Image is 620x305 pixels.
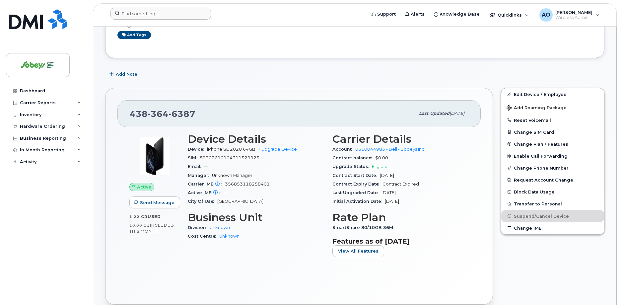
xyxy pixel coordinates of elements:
h3: Device Details [188,133,324,145]
button: Add Roaming Package [501,101,604,114]
span: Contract Expiry Date [332,182,382,187]
span: 1.22 GB [129,214,148,219]
span: 10.00 GB [129,223,150,228]
h3: Rate Plan [332,211,469,223]
span: Support [377,11,396,18]
span: Division [188,225,210,230]
div: Antonio Orgera [535,8,604,22]
span: [DATE] [381,190,396,195]
span: SIM [188,155,200,160]
button: Change SIM Card [501,126,604,138]
span: 89302610104311529925 [200,155,259,160]
span: SmartShare 80/10GB 36M [332,225,397,230]
span: Enable Call Forwarding [514,154,568,159]
span: Contract Start Date [332,173,380,178]
span: Wireless Admin [555,15,592,20]
h3: Business Unit [188,211,324,223]
button: Change Phone Number [501,162,604,174]
span: Add Roaming Package [507,105,567,112]
span: Device [188,147,207,152]
button: Reset Voicemail [501,114,604,126]
h3: Carrier Details [332,133,469,145]
button: View All Features [332,245,384,257]
button: Change Plan / Features [501,138,604,150]
div: Quicklinks [485,8,533,22]
a: Unknown [219,234,240,239]
span: AO [542,11,550,19]
span: Unknown Manager [212,173,252,178]
span: [DATE] [449,111,464,116]
span: — [223,190,227,195]
a: Edit Device / Employee [501,88,604,100]
span: City Of Use [188,199,217,204]
button: Request Account Change [501,174,604,186]
a: Knowledge Base [429,8,484,21]
span: Last updated [419,111,449,116]
button: Block Data Usage [501,186,604,198]
span: iPhone SE 2020 64GB [207,147,255,152]
span: Last Upgraded Date [332,190,381,195]
span: Eligible [372,164,387,169]
span: Upgrade Status [332,164,372,169]
span: Change Plan / Features [514,141,568,146]
a: 0510044983 - Bell - Sobeys Inc. [355,147,425,152]
span: View All Features [338,248,379,254]
span: [PERSON_NAME] [555,10,592,15]
button: Suspend/Cancel Device [501,210,604,222]
span: Alerts [411,11,425,18]
span: Suspend/Cancel Device [514,213,569,218]
a: Support [367,8,400,21]
span: Initial Activation Date [332,199,385,204]
span: 438 [130,109,195,119]
h3: Features as of [DATE] [332,237,469,245]
span: [DATE] [385,199,399,204]
span: $0.00 [375,155,388,160]
button: Send Message [129,196,180,208]
span: Send Message [140,199,174,206]
span: [DATE] [380,173,394,178]
button: Transfer to Personal [501,198,604,210]
button: Add Note [105,68,143,80]
span: Cost Centre [188,234,219,239]
a: Alerts [400,8,429,21]
span: — [204,164,208,169]
button: Change IMEI [501,222,604,234]
h3: Tags List [117,20,592,28]
img: image20231002-3703462-2fle3a.jpeg [135,136,174,176]
span: Email [188,164,204,169]
span: Active [137,184,151,190]
a: Unknown [210,225,230,230]
span: Manager [188,173,212,178]
span: used [148,214,161,219]
span: Contract balance [332,155,375,160]
span: Active IMEI [188,190,223,195]
span: 356853118258401 [225,182,270,187]
span: [GEOGRAPHIC_DATA] [217,199,263,204]
a: Add tags [117,31,151,39]
a: + Upgrade Device [258,147,297,152]
span: Knowledge Base [440,11,480,18]
button: Enable Call Forwarding [501,150,604,162]
span: included this month [129,223,174,234]
span: Contract Expired [382,182,419,187]
input: Find something... [110,8,211,20]
span: 364 [148,109,169,119]
span: Account [332,147,355,152]
span: Carrier IMEI [188,182,225,187]
span: 6387 [169,109,195,119]
span: Quicklinks [498,12,522,18]
span: Add Note [116,71,137,77]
